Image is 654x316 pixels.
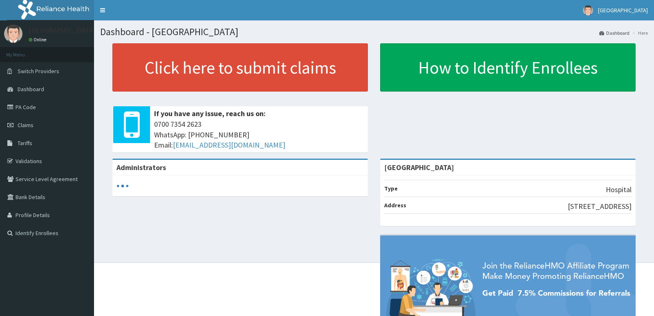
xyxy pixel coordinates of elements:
strong: [GEOGRAPHIC_DATA] [384,163,454,172]
a: Click here to submit claims [112,43,368,92]
span: Claims [18,121,34,129]
span: 0700 7354 2623 WhatsApp: [PHONE_NUMBER] Email: [154,119,364,150]
span: Dashboard [18,85,44,93]
a: Dashboard [599,29,629,36]
img: User Image [4,25,22,43]
a: How to Identify Enrollees [380,43,636,92]
p: [GEOGRAPHIC_DATA] [29,27,96,34]
p: Hospital [606,184,632,195]
a: Online [29,37,48,43]
img: User Image [583,5,593,16]
b: If you have any issue, reach us on: [154,109,266,118]
span: Tariffs [18,139,32,147]
span: [GEOGRAPHIC_DATA] [598,7,648,14]
li: Here [630,29,648,36]
svg: audio-loading [116,180,129,192]
b: Type [384,185,398,192]
p: [STREET_ADDRESS] [568,201,632,212]
b: Administrators [116,163,166,172]
h1: Dashboard - [GEOGRAPHIC_DATA] [100,27,648,37]
span: Switch Providers [18,67,59,75]
a: [EMAIL_ADDRESS][DOMAIN_NAME] [173,140,285,150]
b: Address [384,202,406,209]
